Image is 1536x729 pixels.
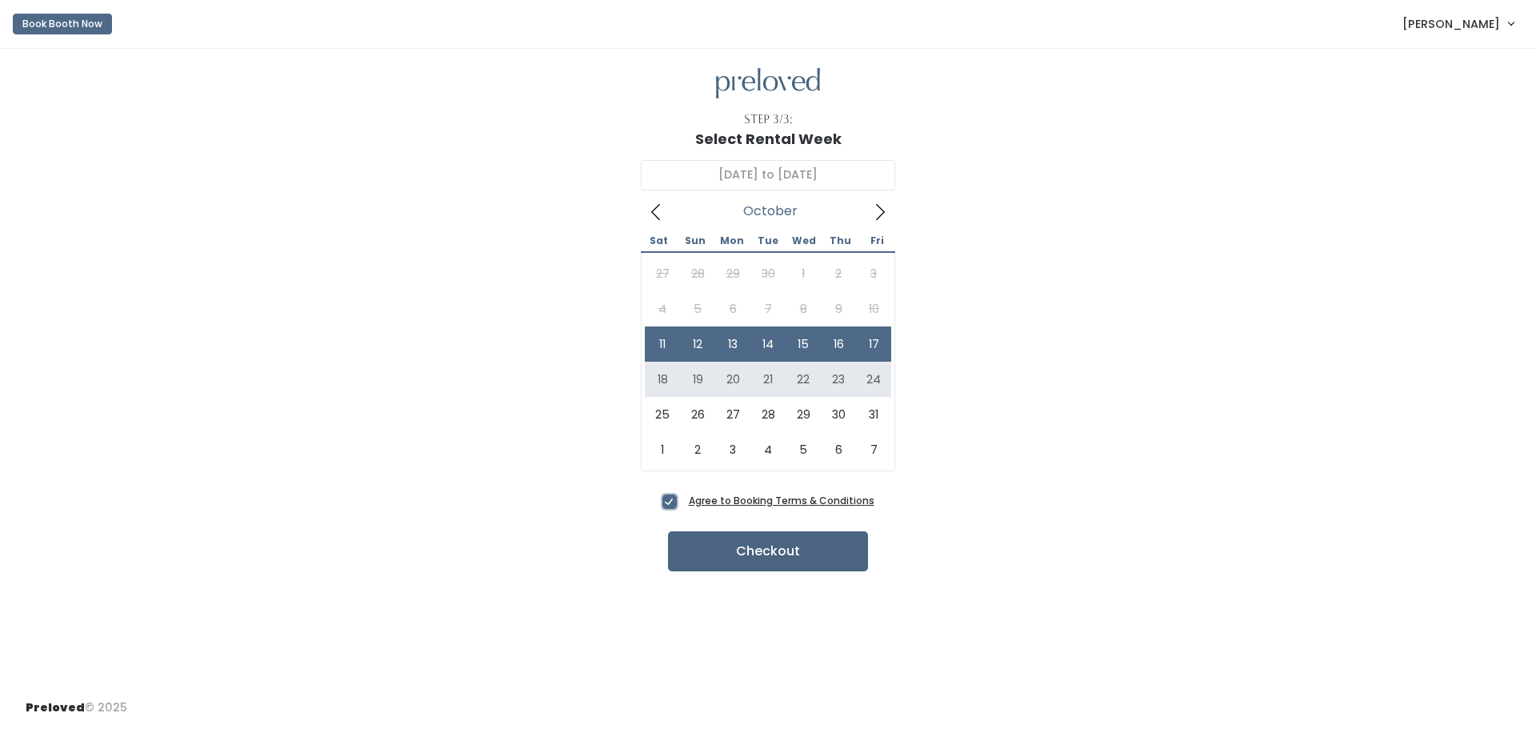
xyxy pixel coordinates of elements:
button: Checkout [668,531,868,571]
span: October 15, 2025 [786,326,821,362]
span: October 26, 2025 [680,397,715,432]
span: Thu [822,236,858,246]
span: Sun [677,236,713,246]
span: Sat [641,236,677,246]
span: November 4, 2025 [750,432,786,467]
span: October [743,208,798,214]
span: October 30, 2025 [821,397,856,432]
span: October 20, 2025 [715,362,750,397]
span: October 13, 2025 [715,326,750,362]
h1: Select Rental Week [695,131,842,147]
a: Agree to Booking Terms & Conditions [689,494,874,507]
span: November 7, 2025 [856,432,891,467]
span: November 2, 2025 [680,432,715,467]
span: October 19, 2025 [680,362,715,397]
span: Preloved [26,699,85,715]
span: October 29, 2025 [786,397,821,432]
span: October 17, 2025 [856,326,891,362]
span: Fri [859,236,895,246]
span: October 22, 2025 [786,362,821,397]
span: November 1, 2025 [645,432,680,467]
span: November 6, 2025 [821,432,856,467]
div: Step 3/3: [744,111,793,128]
span: October 27, 2025 [715,397,750,432]
span: October 25, 2025 [645,397,680,432]
span: Wed [786,236,822,246]
span: October 21, 2025 [750,362,786,397]
span: October 12, 2025 [680,326,715,362]
span: October 16, 2025 [821,326,856,362]
span: November 3, 2025 [715,432,750,467]
div: © 2025 [26,687,127,716]
span: October 14, 2025 [750,326,786,362]
span: Tue [750,236,786,246]
a: [PERSON_NAME] [1386,6,1530,41]
span: November 5, 2025 [786,432,821,467]
button: Book Booth Now [13,14,112,34]
span: [PERSON_NAME] [1402,15,1500,33]
span: October 28, 2025 [750,397,786,432]
span: October 24, 2025 [856,362,891,397]
span: October 18, 2025 [645,362,680,397]
span: October 31, 2025 [856,397,891,432]
img: preloved logo [716,68,820,99]
span: October 23, 2025 [821,362,856,397]
span: Mon [714,236,750,246]
span: October 11, 2025 [645,326,680,362]
input: Select week [641,160,895,190]
a: Book Booth Now [13,6,112,42]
